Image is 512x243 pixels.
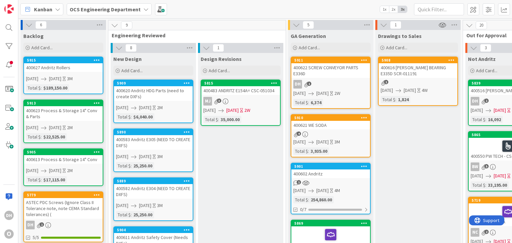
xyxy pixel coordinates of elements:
span: Add Card... [209,68,230,74]
a: 5908400616 [PERSON_NAME] BEARING E335D SCR-011191[DATE][DATE]4WTotal $:1,824 [378,57,458,106]
div: 2M [157,104,163,111]
div: 400623 Process & Storage 14" Conv & Parts [24,106,103,121]
div: 5901 [294,164,370,169]
span: [DATE] [139,202,151,209]
div: NC [471,228,479,237]
span: 6 [35,21,47,29]
div: 5910 [294,116,370,120]
span: Kanban [34,5,52,13]
div: 5909 [114,80,193,86]
span: [DATE] [116,153,128,160]
div: 5869 [291,220,370,226]
div: 2M [67,124,73,131]
div: DH [24,221,103,229]
span: Add Card... [386,45,407,51]
div: Total $ [293,147,308,155]
a: 5890400583 Andritz E305 (NEED TO CREATE DXFS)[DATE][DATE]3MTotal $:25,250.00 [113,128,193,172]
span: [DATE] [49,124,61,131]
span: 4 [297,131,301,136]
span: [DATE] [26,124,38,131]
div: 5913 [27,101,103,106]
span: Not Andritz [468,56,496,62]
div: 5869 [294,221,370,226]
span: : [218,116,219,123]
div: 5908 [382,58,457,63]
div: Total $ [116,211,131,218]
div: $17,115.00 [42,176,67,183]
span: [DATE] [226,107,239,114]
div: 5911400622 SCREW CONVEYOR PARTS E336D [291,57,370,78]
span: Add Card... [299,45,320,51]
span: : [308,99,309,106]
span: 1 [484,99,489,103]
div: 5915 [24,57,103,63]
span: 2x [389,6,398,13]
a: 5913400623 Process & Storage 14" Conv & Parts[DATE][DATE]2MTotal $:$22,525.00 [23,100,103,143]
span: : [41,84,42,92]
span: 5 [484,164,489,168]
a: 5909400620 Andritz HDG Parts (need to create DXFs)[DATE][DATE]2MTotal $:$6,040.00 [113,80,193,123]
span: 1x [380,6,389,13]
div: 5913400623 Process & Storage 14" Conv & Parts [24,100,103,121]
span: 3 [480,44,491,52]
span: 2 [484,230,489,234]
span: 1 [307,82,311,86]
span: [DATE] [116,104,128,111]
div: 6,374 [309,99,323,106]
div: 5890400583 Andritz E305 (NEED TO CREATE DXFS) [114,129,193,150]
div: Total $ [203,116,218,123]
div: Total $ [26,84,41,92]
span: [DATE] [494,172,506,179]
div: 5904 [114,227,193,233]
div: 400620 Andritz HDG Parts (need to create DXFs) [114,86,193,101]
span: [DATE] [49,75,61,82]
div: 3M [334,138,340,145]
div: 5901400602 Andritz [291,163,370,178]
span: : [41,133,42,140]
div: 5905 [27,150,103,154]
div: 5815 [204,81,280,86]
div: 2W [244,107,250,114]
div: 5889400582 Andritz E304 (NEED TO CREATE DXFS) [114,178,193,199]
div: 5901 [291,163,370,169]
div: DH [4,211,14,220]
span: : [131,211,132,218]
div: 400583 Andritz E305 (NEED TO CREATE DXFS) [114,135,193,150]
span: [DATE] [26,167,38,174]
div: $6,040.00 [132,113,154,121]
span: 1 [390,21,401,29]
span: Add Card... [476,68,497,74]
div: $189,150.00 [42,84,69,92]
span: 8 [125,44,137,52]
span: [DATE] [316,90,329,97]
div: 4M [334,187,340,194]
span: [DATE] [293,187,306,194]
div: 5910400621 WE SODA [291,115,370,129]
a: 5905400613 Process & Storage 14" Conv[DATE][DATE]2MTotal $:$17,115.00 [23,148,103,186]
div: 4W [422,87,428,94]
div: 5909 [117,81,193,86]
div: Total $ [116,113,131,121]
div: 2M [67,167,73,174]
span: : [485,181,486,189]
span: 3x [398,6,407,13]
img: Visit kanbanzone.com [4,4,14,14]
span: [DATE] [139,153,151,160]
div: 400613 Process & Storage 14" Conv [24,155,103,164]
div: 400622 SCREW CONVEYOR PARTS E336D [291,63,370,78]
div: 5889 [114,178,193,184]
div: MJ [201,97,280,106]
div: 254,860.00 [309,196,334,203]
div: 5908400616 [PERSON_NAME] BEARING E335D SCR-011191 [379,57,457,78]
div: Total $ [26,176,41,183]
span: [DATE] [116,202,128,209]
span: Add Card... [121,68,143,74]
span: 1 [384,80,388,84]
div: Total $ [381,96,395,103]
div: DH [26,221,35,229]
div: 5904 [117,228,193,232]
span: Support [14,1,30,9]
div: Total $ [471,116,485,123]
div: 5779 [27,193,103,197]
div: DH [291,80,370,89]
